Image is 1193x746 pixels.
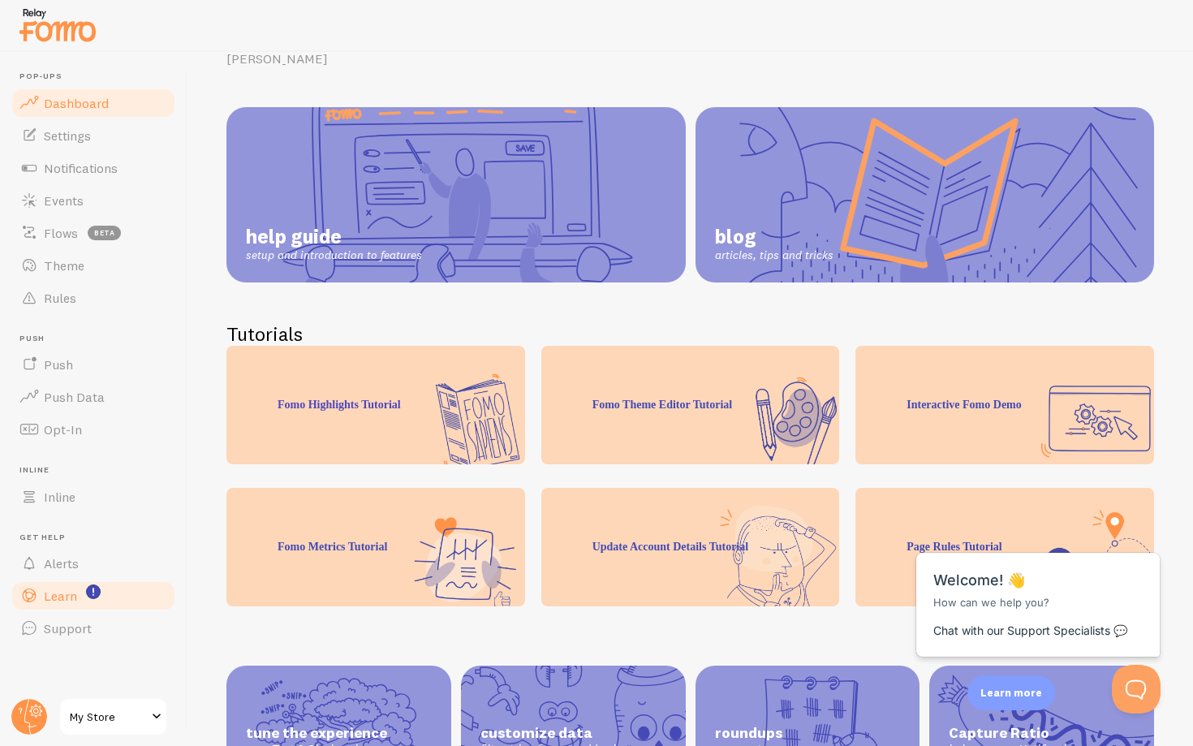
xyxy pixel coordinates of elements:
[17,4,98,45] img: fomo-relay-logo-orange.svg
[44,225,78,241] span: Flows
[10,184,177,217] a: Events
[58,697,168,736] a: My Store
[10,217,177,249] a: Flows beta
[19,71,177,82] span: Pop-ups
[226,346,525,464] div: Fomo Highlights Tutorial
[10,348,177,381] a: Push
[246,724,432,743] span: tune the experience
[855,346,1154,464] div: Interactive Fomo Demo
[44,389,105,405] span: Push Data
[44,555,79,571] span: Alerts
[44,356,73,373] span: Push
[246,224,422,248] span: help guide
[855,488,1154,606] div: Page Rules Tutorial
[10,580,177,612] a: Learn
[10,612,177,645] a: Support
[1112,665,1161,714] iframe: Help Scout Beacon - Open
[44,192,84,209] span: Events
[10,249,177,282] a: Theme
[86,584,101,599] svg: <p>Watch New Feature Tutorials!</p>
[10,547,177,580] a: Alerts
[10,481,177,513] a: Inline
[967,675,1055,710] div: Learn more
[70,707,147,727] span: My Store
[44,290,76,306] span: Rules
[19,465,177,476] span: Inline
[19,533,177,543] span: Get Help
[226,488,525,606] div: Fomo Metrics Tutorial
[88,226,121,240] span: beta
[541,488,840,606] div: Update Account Details Tutorial
[696,107,1155,282] a: blog articles, tips and tricks
[44,588,77,604] span: Learn
[908,512,1169,665] iframe: Help Scout Beacon - Messages and Notifications
[715,224,833,248] span: blog
[10,87,177,119] a: Dashboard
[226,321,1154,347] h2: Tutorials
[980,685,1042,701] p: Learn more
[10,381,177,413] a: Push Data
[10,119,177,152] a: Settings
[44,421,82,438] span: Opt-In
[246,248,422,263] span: setup and introduction to features
[44,127,91,144] span: Settings
[715,248,833,263] span: articles, tips and tricks
[10,413,177,446] a: Opt-In
[715,724,901,743] span: roundups
[44,160,118,176] span: Notifications
[19,334,177,344] span: Push
[44,620,92,636] span: Support
[949,724,1135,743] span: Capture Ratio
[10,282,177,314] a: Rules
[480,724,666,743] span: customize data
[44,95,109,111] span: Dashboard
[541,346,840,464] div: Fomo Theme Editor Tutorial
[44,489,75,505] span: Inline
[44,257,84,274] span: Theme
[10,152,177,184] a: Notifications
[226,107,686,282] a: help guide setup and introduction to features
